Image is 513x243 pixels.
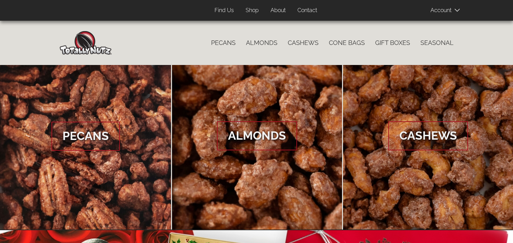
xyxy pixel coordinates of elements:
[209,4,239,17] a: Find Us
[206,36,241,50] a: Pecans
[292,4,322,17] a: Contact
[415,36,459,50] a: Seasonal
[324,36,370,50] a: Cone Bags
[172,65,342,230] a: Almonds
[51,122,120,151] span: Pecans
[60,31,112,55] img: Home
[388,121,468,150] span: Cashews
[265,4,291,17] a: About
[283,36,324,50] a: Cashews
[241,36,283,50] a: Almonds
[240,4,264,17] a: Shop
[370,36,415,50] a: Gift Boxes
[217,121,297,150] span: Almonds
